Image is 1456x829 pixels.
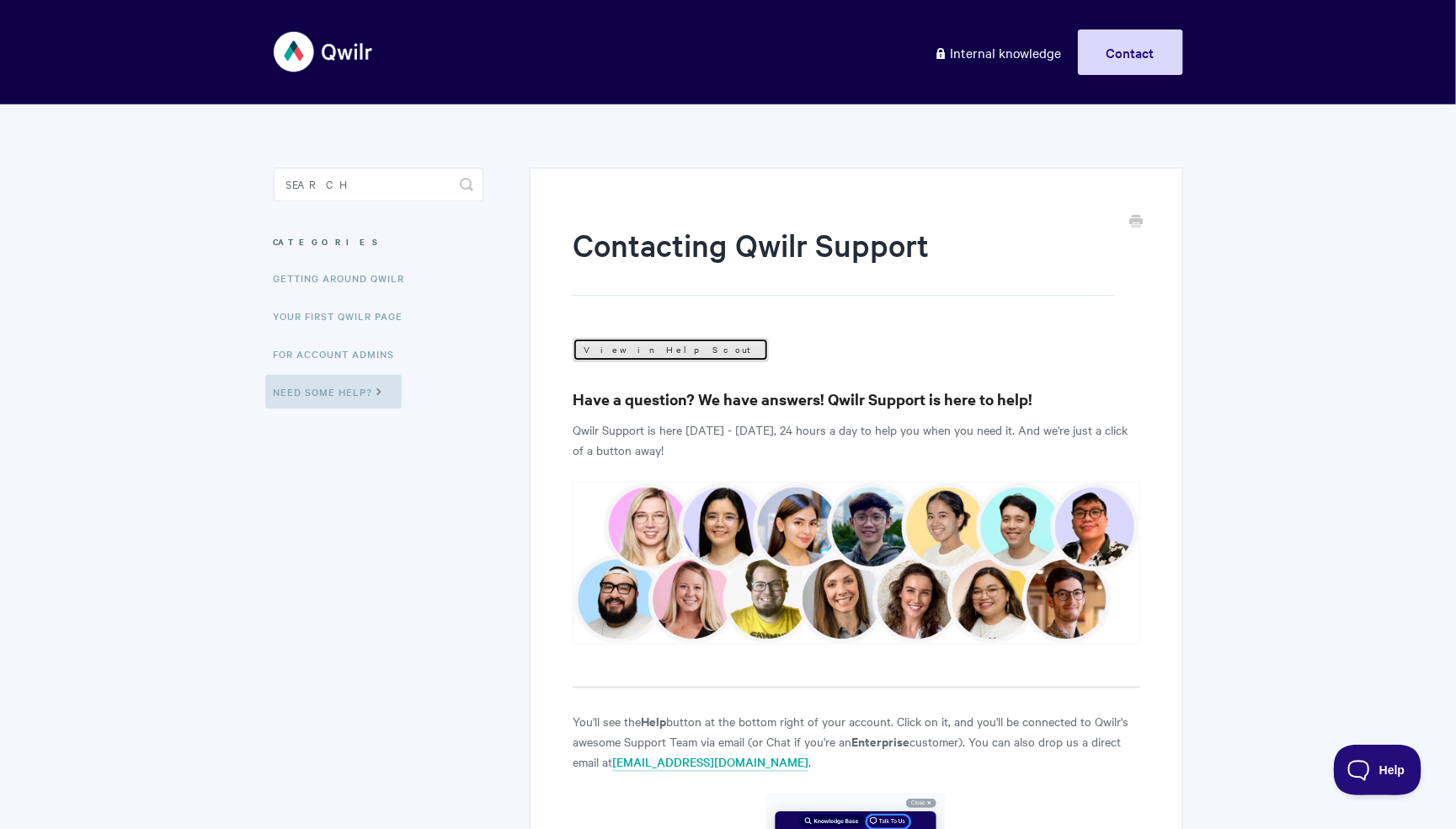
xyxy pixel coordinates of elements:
[573,223,1114,296] h1: Contacting Qwilr Support
[573,420,1139,460] p: Qwilr Support is here [DATE] - [DATE], 24 hours a day to help you when you need it. And we're jus...
[573,388,1032,409] strong: Have a question? We have answers! Qwilr Support is here to help!
[265,375,402,409] a: Need Some Help?
[573,338,769,361] a: View in Help Scout
[612,753,808,772] a: [EMAIL_ADDRESS][DOMAIN_NAME]
[274,299,416,333] a: Your First Qwilr Page
[851,732,909,750] b: Enterprise
[1078,29,1183,75] a: Contact
[573,711,1139,772] p: You'll see the button at the bottom right of your account. Click on it, and you'll be connected t...
[274,227,483,257] h3: Categories
[274,20,374,83] img: Qwilr Help Center
[274,261,418,295] a: Getting Around Qwilr
[922,29,1075,75] a: Internal knowledge
[274,337,408,371] a: For Account Admins
[641,712,666,730] b: Help
[1334,745,1422,795] iframe: Toggle Customer Support
[573,482,1139,644] img: file-sbiJv63vfu.png
[274,168,483,201] input: Search
[1130,213,1144,232] a: Print this Article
